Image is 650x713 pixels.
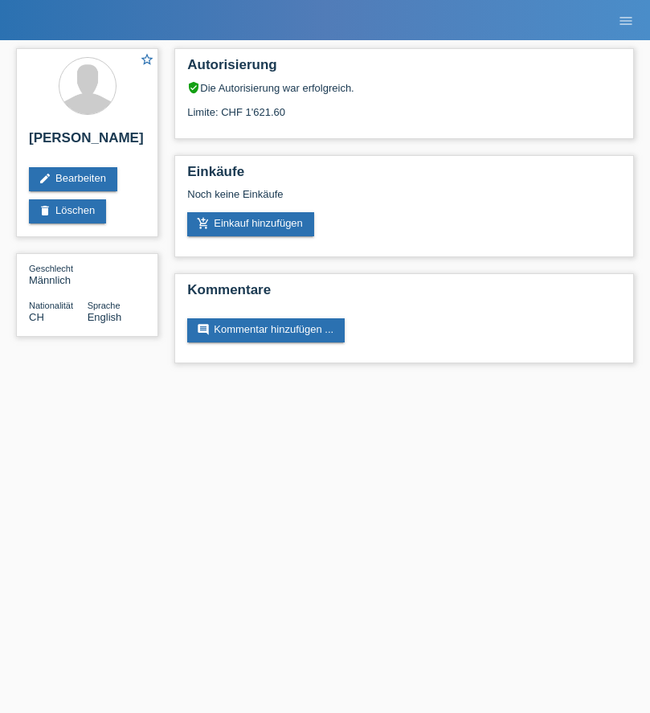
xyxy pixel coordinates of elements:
[197,323,210,336] i: comment
[29,167,117,191] a: editBearbeiten
[29,130,145,154] h2: [PERSON_NAME]
[39,172,51,185] i: edit
[610,15,642,25] a: menu
[187,94,621,118] div: Limite: CHF 1'621.60
[197,217,210,230] i: add_shopping_cart
[187,81,621,94] div: Die Autorisierung war erfolgreich.
[29,264,73,273] span: Geschlecht
[187,188,621,212] div: Noch keine Einkäufe
[88,301,121,310] span: Sprache
[88,311,122,323] span: English
[29,199,106,223] a: deleteLöschen
[187,318,345,342] a: commentKommentar hinzufügen ...
[29,301,73,310] span: Nationalität
[140,52,154,69] a: star_border
[29,311,44,323] span: Schweiz
[29,262,88,286] div: Männlich
[187,282,621,306] h2: Kommentare
[140,52,154,67] i: star_border
[187,57,621,81] h2: Autorisierung
[618,13,634,29] i: menu
[187,164,621,188] h2: Einkäufe
[187,212,314,236] a: add_shopping_cartEinkauf hinzufügen
[39,204,51,217] i: delete
[187,81,200,94] i: verified_user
